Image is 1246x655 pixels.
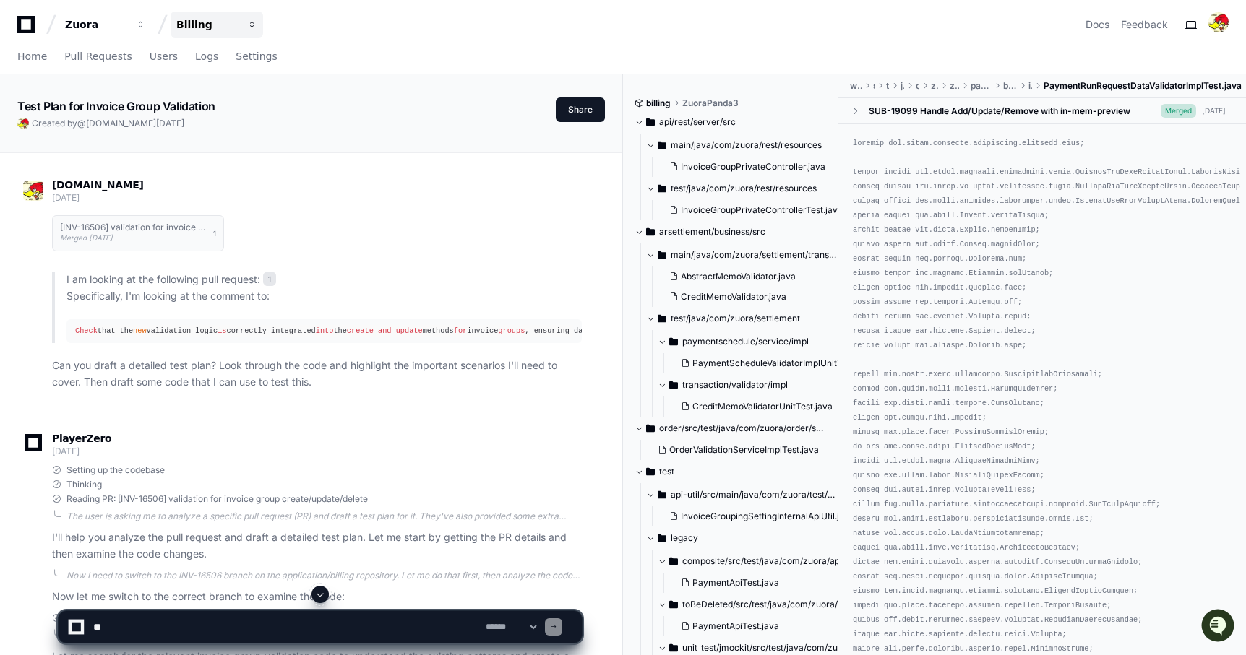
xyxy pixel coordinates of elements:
[1202,105,1226,116] div: [DATE]
[52,446,79,456] span: [DATE]
[1208,12,1229,32] img: ACg8ocLwztuLJxrHkr9iY0Ic-AtzWKwM6mvae_wx5ox_QR5n7skIXp8=s96-c
[17,52,47,61] span: Home
[263,272,276,286] span: 1
[59,12,152,38] button: Zuora
[86,118,156,129] span: [DOMAIN_NAME]
[682,555,851,567] span: composite/src/test/java/com/zuora/api324
[682,97,739,109] span: ZuoraPanda3
[659,466,674,477] span: test
[663,157,830,177] button: InvoiceGroupPrivateController.java
[17,99,215,113] app-text-character-animate: Test Plan for Invoice Group Validation
[52,192,79,203] span: [DATE]
[669,444,819,456] span: OrderValidationServiceImplTest.java
[1121,17,1168,32] button: Feedback
[663,506,842,526] button: InvoiceGroupingSettingInternalApiUtil.java
[681,511,854,522] span: InvoiceGroupingSettingInternalApiUtil.java
[66,464,165,476] span: Setting up the codebase
[316,326,334,335] span: into
[635,460,828,483] button: test
[658,330,851,353] button: paymentschedule/service/impl
[659,116,736,128] span: api/rest/server/src
[646,307,839,330] button: test/java/com/zuora/settlement
[23,181,43,201] img: ACg8ocLwztuLJxrHkr9iY0Ic-AtzWKwM6mvae_wx5ox_QR5n7skIXp8=s96-c
[873,80,875,92] span: src
[396,326,423,335] span: update
[646,483,839,506] button: api-util/src/main/java/com/zuora/test/core/api/util/rest/internal
[150,40,178,74] a: Users
[52,434,111,443] span: PlayerZero
[1200,607,1239,646] iframe: Open customer support
[556,97,605,122] button: Share
[669,552,678,570] svg: Directory
[675,573,842,593] button: PaymentApiTest.java
[658,550,851,573] button: composite/src/test/java/com/zuora/api324
[66,479,102,490] span: Thinking
[52,529,582,563] p: I'll help you analyze the pull request and draft a detailed test plan. Let me start by getting th...
[144,152,175,162] span: Pylon
[671,489,839,500] span: api-util/src/main/java/com/zuora/test/core/api/util/rest/internal
[646,97,671,109] span: billing
[646,223,655,240] svg: Directory
[658,529,666,547] svg: Directory
[671,183,817,194] span: test/java/com/zuora/rest/resources
[49,108,237,122] div: Start new chat
[1003,80,1017,92] span: business
[635,220,828,243] button: arsettlement/business/src
[66,570,582,581] div: Now I need to switch to the INV-16506 branch on the application/billing repository. Let me do tha...
[675,396,842,417] button: CreditMemoValidatorUnitTest.java
[869,105,1130,117] div: SUB-19099 Handle Add/Update/Remove with in-mem-preview
[52,357,582,391] p: Can you draft a detailed test plan? Look through the code and highlight the important scenarios I...
[692,357,874,369] span: PaymentScheduleValidatorImplUnitTest.java
[156,118,184,129] span: [DATE]
[75,325,573,337] div: that the validation logic correctly integrated the methods invoice , ensuring data integrity cons...
[14,108,40,134] img: 1756235613930-3d25f9e4-fa56-45dd-b3ad-e072dfbd1548
[658,246,666,264] svg: Directory
[635,417,828,440] button: order/src/test/java/com/zuora/order/service/impl
[236,52,277,61] span: Settings
[454,326,467,335] span: for
[682,336,809,347] span: paymentschedule/service/impl
[971,80,991,92] span: paymentrun
[658,310,666,327] svg: Directory
[218,326,226,335] span: is
[886,80,889,92] span: test
[32,118,184,129] span: Created by
[646,243,839,266] button: main/java/com/zuora/settlement/transaction/validator/impl
[901,80,904,92] span: java
[195,52,218,61] span: Logs
[52,215,224,251] button: [INV-16506] validation for invoice group create/update/deleteMerged [DATE]1
[66,493,368,505] span: Reading PR: [INV-16506] validation for invoice group create/update/delete
[60,233,113,242] span: Merged [DATE]
[1044,80,1242,92] span: PaymentRunRequestDataValidatorImplTest.java
[646,177,839,200] button: test/java/com/zuora/rest/resources
[658,373,851,396] button: transaction/validator/impl
[663,266,830,287] button: AbstractMemoValidator.java
[931,80,938,92] span: zuora
[75,326,98,335] span: Check
[681,204,843,216] span: InvoiceGroupPrivateControllerTest.java
[65,17,127,32] div: Zuora
[1086,17,1109,32] a: Docs
[14,58,263,81] div: Welcome
[64,40,132,74] a: Pull Requests
[692,401,833,412] span: CreditMemoValidatorUnitTest.java
[176,17,239,32] div: Billing
[671,532,698,544] span: legacy
[52,179,144,191] span: [DOMAIN_NAME]
[646,526,839,550] button: legacy
[635,110,828,134] button: api/rest/server/src
[347,326,374,335] span: create
[1028,80,1032,92] span: impl
[681,291,786,303] span: CreditMemoValidator.java
[171,12,263,38] button: Billing
[658,486,666,503] svg: Directory
[658,136,666,154] svg: Directory
[150,52,178,61] span: Users
[675,353,854,373] button: PaymentScheduleValidatorImplUnitTest.java
[646,113,655,131] svg: Directory
[64,52,132,61] span: Pull Requests
[646,134,839,157] button: main/java/com/zuora/rest/resources
[646,420,655,437] svg: Directory
[498,326,525,335] span: groups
